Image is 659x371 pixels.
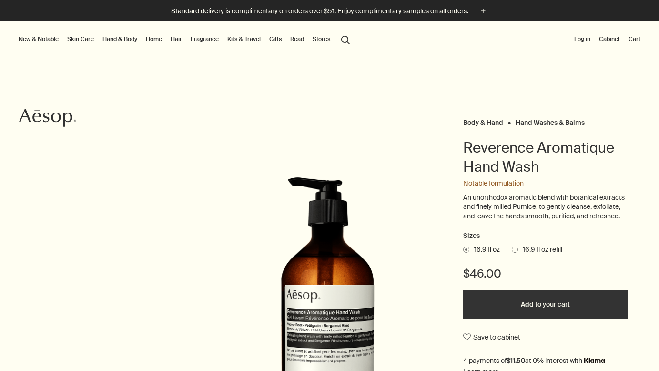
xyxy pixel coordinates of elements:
a: Gifts [267,33,284,45]
a: Aesop [17,106,79,132]
h2: Sizes [463,230,628,242]
a: Hand & Body [101,33,139,45]
svg: Aesop [19,108,76,127]
button: Open search [337,30,354,48]
button: New & Notable [17,33,61,45]
a: Body & Hand [463,118,503,123]
p: An unorthodox aromatic blend with botanical extracts and finely milled Pumice, to gently cleanse,... [463,193,628,221]
a: Home [144,33,164,45]
button: Log in [572,33,592,45]
button: Cart [627,33,642,45]
span: 16.9 fl oz refill [518,245,562,255]
a: Hand Washes & Balms [516,118,585,123]
button: Add to your cart - $46.00 [463,290,628,319]
a: Hair [169,33,184,45]
button: Save to cabinet [463,329,520,346]
span: 16.9 fl oz [469,245,500,255]
p: Standard delivery is complimentary on orders over $51. Enjoy complimentary samples on all orders. [171,6,468,16]
span: $46.00 [463,266,501,281]
h1: Reverence Aromatique Hand Wash [463,138,628,176]
a: Fragrance [189,33,221,45]
nav: supplementary [572,21,642,59]
nav: primary [17,21,354,59]
button: Standard delivery is complimentary on orders over $51. Enjoy complimentary samples on all orders. [171,6,488,17]
a: Skin Care [65,33,96,45]
button: Stores [311,33,332,45]
a: Read [288,33,306,45]
a: Kits & Travel [225,33,263,45]
a: Cabinet [597,33,622,45]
